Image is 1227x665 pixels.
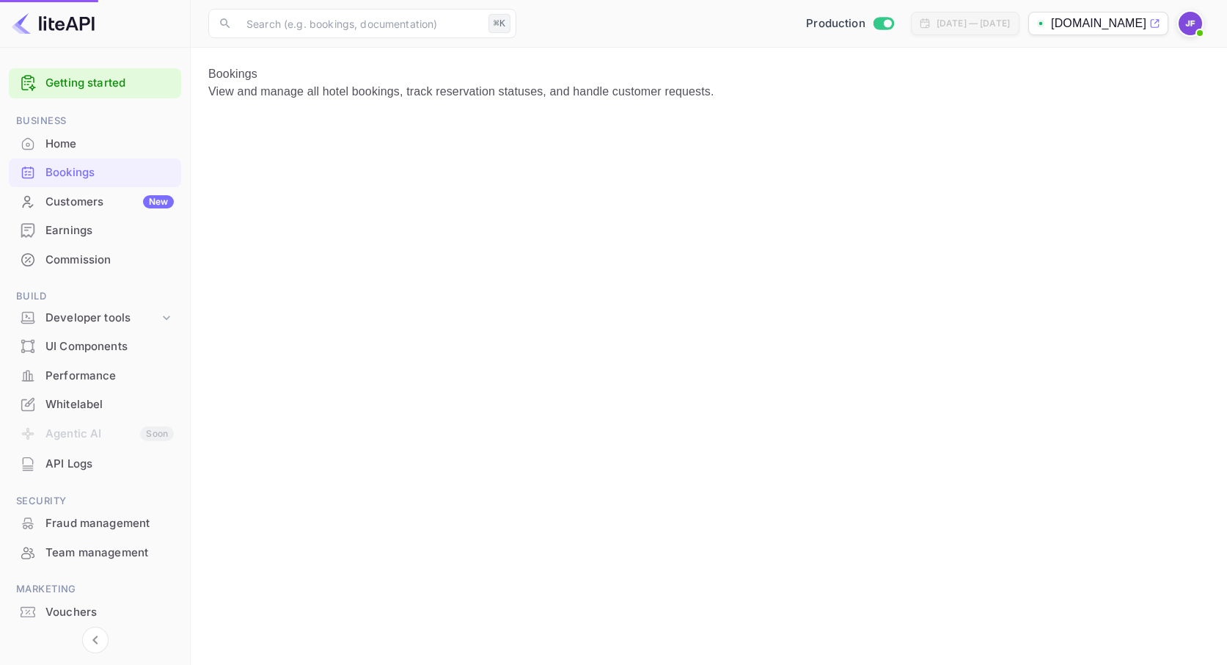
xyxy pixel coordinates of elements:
a: Performance [9,362,181,389]
div: UI Components [45,338,174,355]
p: Bookings [208,65,1209,83]
span: Marketing [9,581,181,597]
div: UI Components [9,332,181,361]
a: Fraud management [9,509,181,537]
div: Home [9,130,181,159]
a: Earnings [9,217,181,244]
div: Commission [9,246,181,275]
div: Fraud management [45,515,174,532]
div: API Logs [45,456,174,473]
div: Developer tools [45,310,159,327]
a: Getting started [45,75,174,92]
div: Getting started [9,68,181,98]
button: Collapse navigation [82,627,109,653]
a: Commission [9,246,181,273]
span: Security [9,493,181,509]
div: Customers [45,194,174,211]
a: UI Components [9,332,181,360]
div: Commission [45,252,174,269]
div: Bookings [45,164,174,181]
a: Team management [9,539,181,566]
a: Home [9,130,181,157]
div: Team management [45,545,174,562]
span: Business [9,113,181,129]
p: View and manage all hotel bookings, track reservation statuses, and handle customer requests. [208,83,1209,101]
div: Whitelabel [9,390,181,419]
div: Performance [9,362,181,390]
div: Switch to Sandbox mode [800,15,899,32]
div: Whitelabel [45,396,174,413]
span: Build [9,288,181,305]
div: CustomersNew [9,188,181,217]
div: Fraud management [9,509,181,538]
div: [DATE] — [DATE] [937,17,1010,30]
div: Vouchers [9,598,181,627]
div: New [143,195,174,208]
a: Vouchers [9,598,181,625]
div: Vouchers [45,604,174,621]
img: Jenny Frimer [1179,12,1202,35]
a: API Logs [9,450,181,477]
p: [DOMAIN_NAME] [1051,15,1146,32]
span: Production [806,15,865,32]
input: Search (e.g. bookings, documentation) [238,9,483,38]
a: CustomersNew [9,188,181,215]
div: Bookings [9,159,181,187]
div: ⌘K [488,14,510,33]
a: Whitelabel [9,390,181,418]
a: Bookings [9,159,181,186]
div: API Logs [9,450,181,479]
div: Developer tools [9,305,181,331]
div: Home [45,136,174,153]
div: Performance [45,368,174,385]
div: Team management [9,539,181,567]
img: LiteAPI logo [12,12,95,35]
div: Earnings [9,217,181,245]
div: Earnings [45,222,174,239]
